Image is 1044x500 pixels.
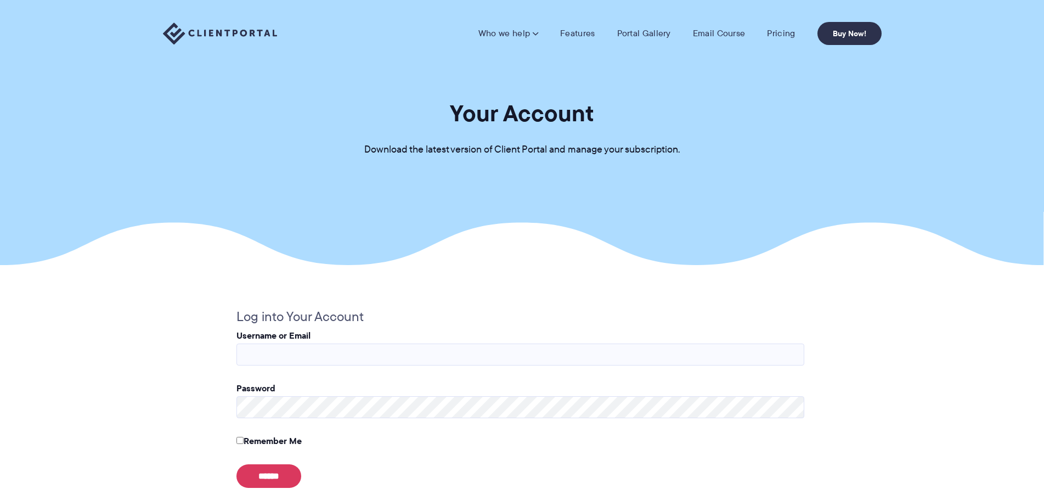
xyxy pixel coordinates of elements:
a: Email Course [693,28,746,39]
h1: Your Account [450,99,594,128]
p: Download the latest version of Client Portal and manage your subscription. [364,142,680,158]
a: Buy Now! [817,22,882,45]
a: Pricing [767,28,795,39]
label: Remember Me [236,434,302,447]
a: Features [560,28,595,39]
input: Remember Me [236,437,244,444]
label: Password [236,381,275,395]
a: Who we help [478,28,538,39]
legend: Log into Your Account [236,305,364,328]
label: Username or Email [236,329,311,342]
a: Portal Gallery [617,28,671,39]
